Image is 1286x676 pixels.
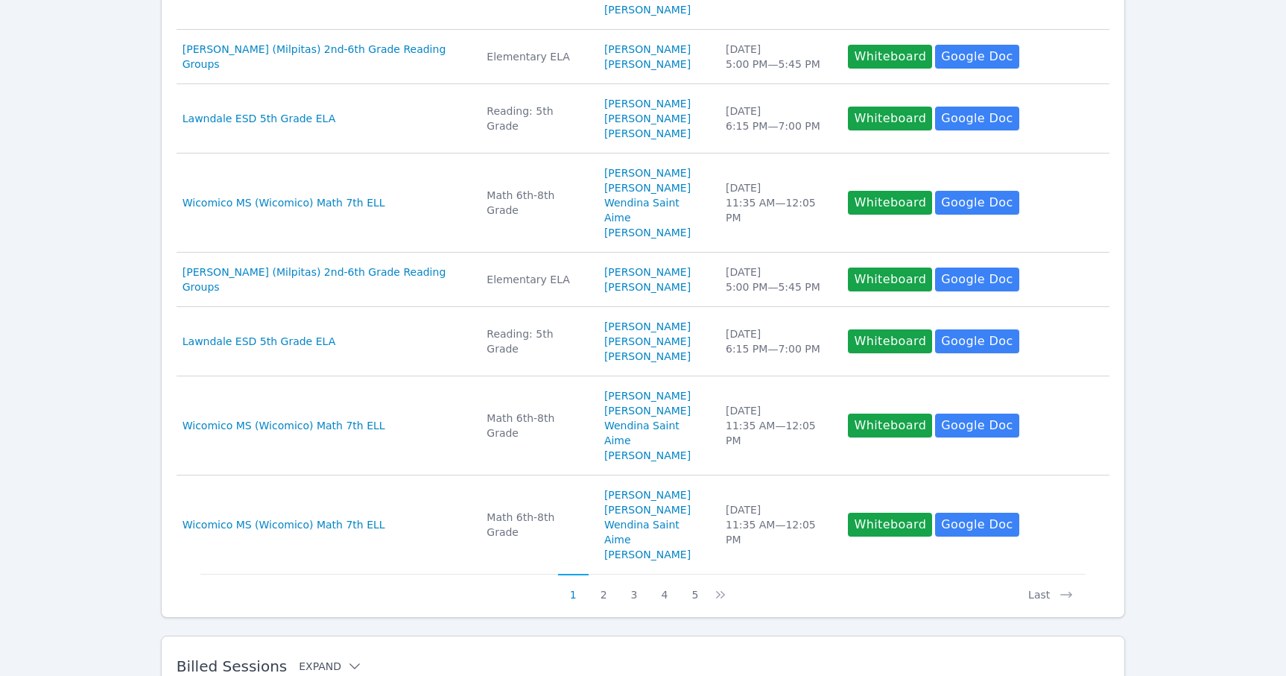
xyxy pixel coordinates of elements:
tr: Lawndale ESD 5th Grade ELAReading: 5th Grade[PERSON_NAME][PERSON_NAME][PERSON_NAME][DATE]6:15 PM—... [177,84,1110,154]
a: [PERSON_NAME] [604,388,691,403]
a: [PERSON_NAME] [604,165,691,180]
div: Math 6th-8th Grade [487,188,586,218]
a: Google Doc [935,329,1019,353]
a: [PERSON_NAME] [604,448,691,463]
div: Elementary ELA [487,272,586,287]
button: 4 [649,574,680,602]
button: Whiteboard [848,191,932,215]
tr: [PERSON_NAME] (Milpitas) 2nd-6th Grade Reading GroupsElementary ELA[PERSON_NAME][PERSON_NAME][DAT... [177,30,1110,84]
a: [PERSON_NAME] [604,180,691,195]
button: Last [1016,574,1086,602]
button: Whiteboard [848,268,932,291]
div: Math 6th-8th Grade [487,510,586,540]
a: [PERSON_NAME] [604,487,691,502]
button: 2 [589,574,619,602]
a: Lawndale ESD 5th Grade ELA [183,111,335,126]
a: Google Doc [935,513,1019,537]
a: Wendina Saint Aime [604,517,708,547]
div: Math 6th-8th Grade [487,411,586,440]
span: Billed Sessions [177,657,287,675]
a: Google Doc [935,45,1019,69]
a: Wicomico MS (Wicomico) Math 7th ELL [183,517,385,532]
a: [PERSON_NAME] [604,57,691,72]
button: Whiteboard [848,45,932,69]
a: [PERSON_NAME] [604,547,691,562]
button: 1 [558,574,589,602]
a: [PERSON_NAME] [604,502,691,517]
a: Google Doc [935,191,1019,215]
div: [DATE] 6:15 PM — 7:00 PM [726,104,831,133]
button: Whiteboard [848,329,932,353]
div: [DATE] 5:00 PM — 5:45 PM [726,265,831,294]
a: [PERSON_NAME] [604,126,691,141]
div: [DATE] 11:35 AM — 12:05 PM [726,403,831,448]
a: [PERSON_NAME] [604,265,691,279]
a: Google Doc [935,107,1019,130]
tr: [PERSON_NAME] (Milpitas) 2nd-6th Grade Reading GroupsElementary ELA[PERSON_NAME][PERSON_NAME][DAT... [177,253,1110,307]
button: Whiteboard [848,513,932,537]
a: Wendina Saint Aime [604,195,708,225]
a: Wendina Saint Aime [604,418,708,448]
a: [PERSON_NAME] [604,334,691,349]
button: 3 [619,574,650,602]
a: [PERSON_NAME] [604,2,691,17]
button: Whiteboard [848,414,932,437]
button: 5 [680,574,710,602]
tr: Wicomico MS (Wicomico) Math 7th ELLMath 6th-8th Grade[PERSON_NAME][PERSON_NAME]Wendina Saint Aime... [177,476,1110,574]
div: Elementary ELA [487,49,586,64]
div: [DATE] 11:35 AM — 12:05 PM [726,502,831,547]
button: Whiteboard [848,107,932,130]
tr: Lawndale ESD 5th Grade ELAReading: 5th Grade[PERSON_NAME][PERSON_NAME][PERSON_NAME][DATE]6:15 PM—... [177,307,1110,376]
a: [PERSON_NAME] [604,225,691,240]
a: Wicomico MS (Wicomico) Math 7th ELL [183,195,385,210]
tr: Wicomico MS (Wicomico) Math 7th ELLMath 6th-8th Grade[PERSON_NAME][PERSON_NAME]Wendina Saint Aime... [177,376,1110,476]
div: [DATE] 5:00 PM — 5:45 PM [726,42,831,72]
a: [PERSON_NAME] [604,403,691,418]
a: [PERSON_NAME] [604,279,691,294]
div: [DATE] 6:15 PM — 7:00 PM [726,326,831,356]
a: Google Doc [935,414,1019,437]
button: Expand [299,659,362,674]
div: Reading: 5th Grade [487,326,586,356]
a: Google Doc [935,268,1019,291]
a: [PERSON_NAME] [604,42,691,57]
div: Reading: 5th Grade [487,104,586,133]
a: [PERSON_NAME] [604,111,691,126]
a: [PERSON_NAME] [604,349,691,364]
a: Wicomico MS (Wicomico) Math 7th ELL [183,418,385,433]
a: [PERSON_NAME] (Milpitas) 2nd-6th Grade Reading Groups [183,265,469,294]
div: [DATE] 11:35 AM — 12:05 PM [726,180,831,225]
a: [PERSON_NAME] [604,319,691,334]
a: [PERSON_NAME] (Milpitas) 2nd-6th Grade Reading Groups [183,42,469,72]
a: Lawndale ESD 5th Grade ELA [183,334,335,349]
a: [PERSON_NAME] [604,96,691,111]
tr: Wicomico MS (Wicomico) Math 7th ELLMath 6th-8th Grade[PERSON_NAME][PERSON_NAME]Wendina Saint Aime... [177,154,1110,253]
